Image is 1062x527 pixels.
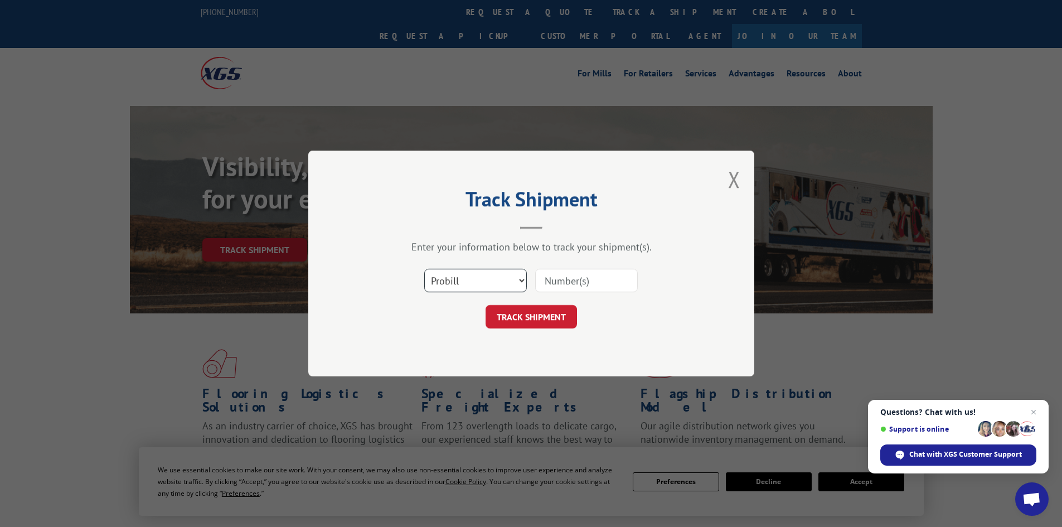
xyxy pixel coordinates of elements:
[535,269,638,292] input: Number(s)
[880,425,974,433] span: Support is online
[1027,405,1040,419] span: Close chat
[364,240,699,253] div: Enter your information below to track your shipment(s).
[1015,482,1049,516] div: Open chat
[728,165,740,194] button: Close modal
[909,449,1022,460] span: Chat with XGS Customer Support
[880,408,1036,417] span: Questions? Chat with us!
[880,444,1036,466] div: Chat with XGS Customer Support
[364,191,699,212] h2: Track Shipment
[486,305,577,328] button: TRACK SHIPMENT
